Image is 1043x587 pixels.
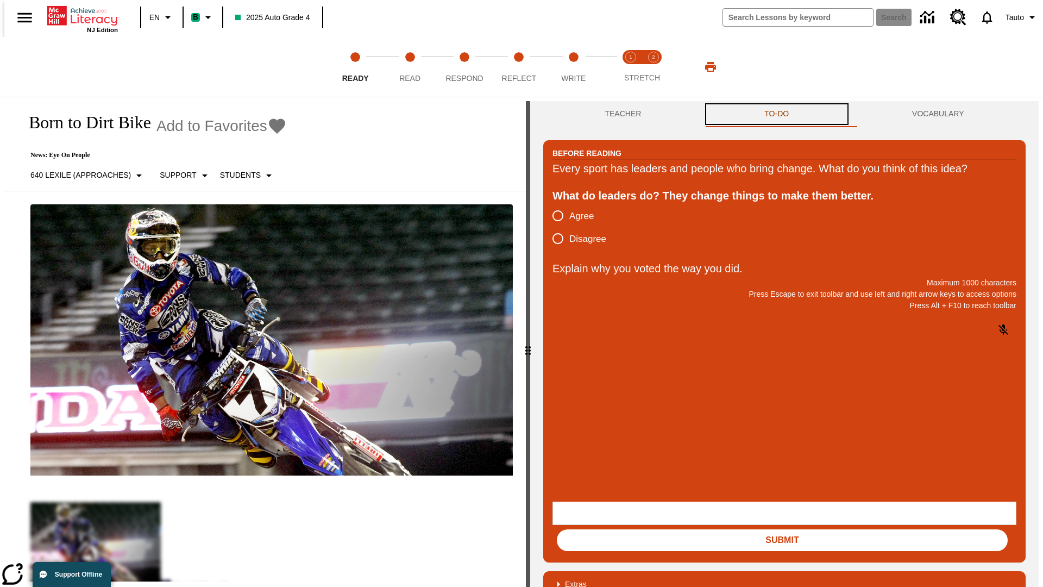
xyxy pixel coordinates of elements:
span: Tauto [1006,12,1024,23]
span: Respond [445,74,483,83]
button: Click to activate and allow voice recognition [990,317,1016,343]
a: Notifications [973,3,1001,32]
button: Read step 2 of 5 [378,37,441,97]
button: Write step 5 of 5 [542,37,605,97]
span: EN [149,12,160,23]
span: Disagree [569,232,606,246]
button: Scaffolds, Support [155,166,215,185]
button: Reflect step 4 of 5 [487,37,550,97]
p: Press Alt + F10 to reach toolbar [552,300,1016,311]
button: Language: EN, Select a language [144,8,179,27]
button: Open side menu [9,2,41,34]
button: Stretch Read step 1 of 2 [615,37,646,97]
h2: Before Reading [552,147,621,159]
span: STRETCH [624,73,660,82]
button: Select Lexile, 640 Lexile (Approaches) [26,166,150,185]
button: Add to Favorites - Born to Dirt Bike [156,116,287,135]
span: 2025 Auto Grade 4 [235,12,310,23]
span: Read [399,74,420,83]
a: Data Center [914,3,944,33]
p: Press Escape to exit toolbar and use left and right arrow keys to access options [552,289,1016,300]
span: B [193,10,198,24]
text: 2 [652,54,655,60]
body: Explain why you voted the way you did. Maximum 1000 characters Press Alt + F10 to reach toolbar P... [4,9,159,18]
button: Print [693,57,728,77]
button: TO-DO [703,101,851,127]
div: reading [4,101,526,582]
span: Add to Favorites [156,117,267,135]
p: News: Eye On People [17,151,287,159]
span: Support Offline [55,571,102,578]
div: poll [552,204,615,250]
span: Write [561,74,586,83]
text: 1 [629,54,632,60]
div: What do leaders do? They change things to make them better. [552,187,1016,204]
input: search field [723,9,873,26]
p: Students [220,170,261,181]
p: Maximum 1000 characters [552,277,1016,289]
p: 640 Lexile (Approaches) [30,170,131,181]
div: activity [530,101,1039,587]
button: Boost Class color is mint green. Change class color [187,8,219,27]
button: Support Offline [33,562,111,587]
div: Press Enter or Spacebar and then press right and left arrow keys to move the slider [526,101,530,587]
span: Ready [342,74,369,83]
button: Respond step 3 of 5 [433,37,496,97]
p: Explain why you voted the way you did. [552,260,1016,277]
button: VOCABULARY [851,101,1026,127]
h1: Born to Dirt Bike [17,113,151,133]
div: Instructional Panel Tabs [543,101,1026,127]
button: Profile/Settings [1001,8,1043,27]
div: Every sport has leaders and people who bring change. What do you think of this idea? [552,160,1016,177]
a: Resource Center, Will open in new tab [944,3,973,32]
div: Home [47,4,118,33]
button: Select Student [216,166,280,185]
button: Submit [557,529,1008,551]
span: Reflect [502,74,537,83]
img: Motocross racer James Stewart flies through the air on his dirt bike. [30,204,513,476]
button: Teacher [543,101,703,127]
button: Stretch Respond step 2 of 2 [638,37,669,97]
span: Agree [569,209,594,223]
span: NJ Edition [87,27,118,33]
button: Ready step 1 of 5 [324,37,387,97]
p: Support [160,170,196,181]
